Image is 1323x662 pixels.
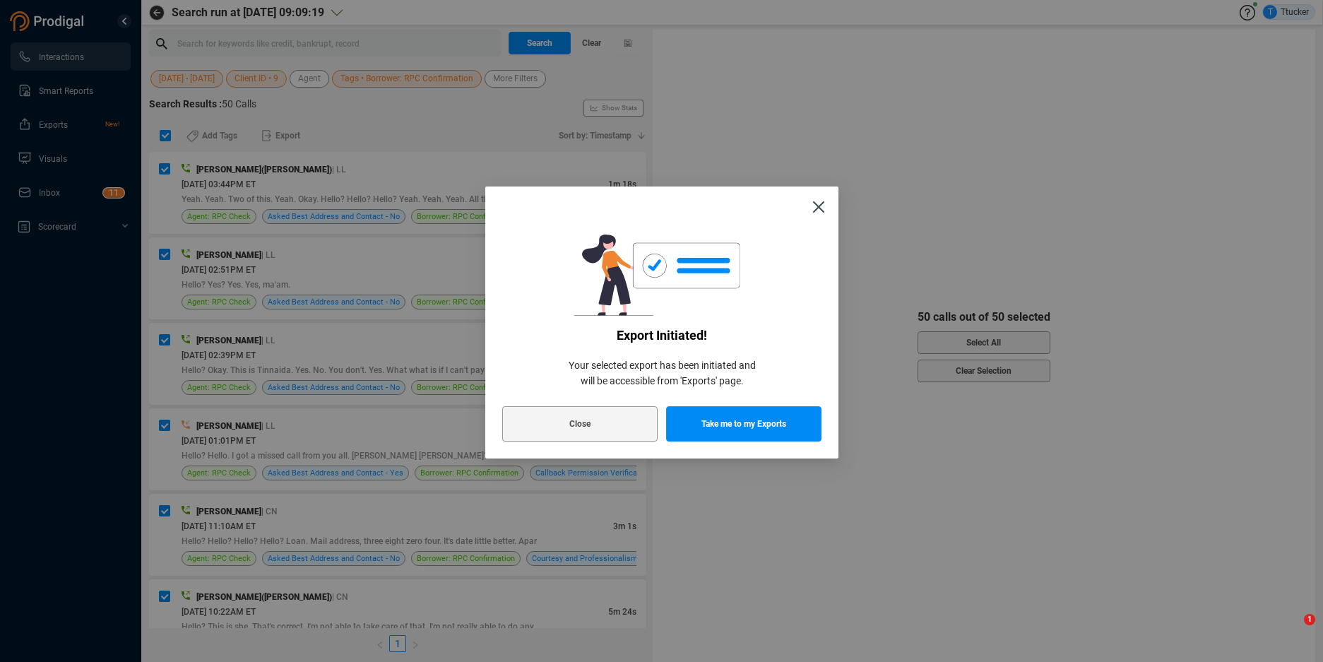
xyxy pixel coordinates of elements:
span: will be accessible from 'Exports' page. [502,373,821,389]
span: Your selected export has been initiated and [502,357,821,373]
button: Close [502,406,658,442]
span: Export initiated! [502,328,821,343]
iframe: Intercom live chat [1275,614,1309,648]
span: Close [569,406,591,442]
button: Close [799,187,838,226]
span: Take me to my Exports [701,406,786,442]
span: 1 [1304,614,1315,625]
button: Take me to my Exports [666,406,821,442]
